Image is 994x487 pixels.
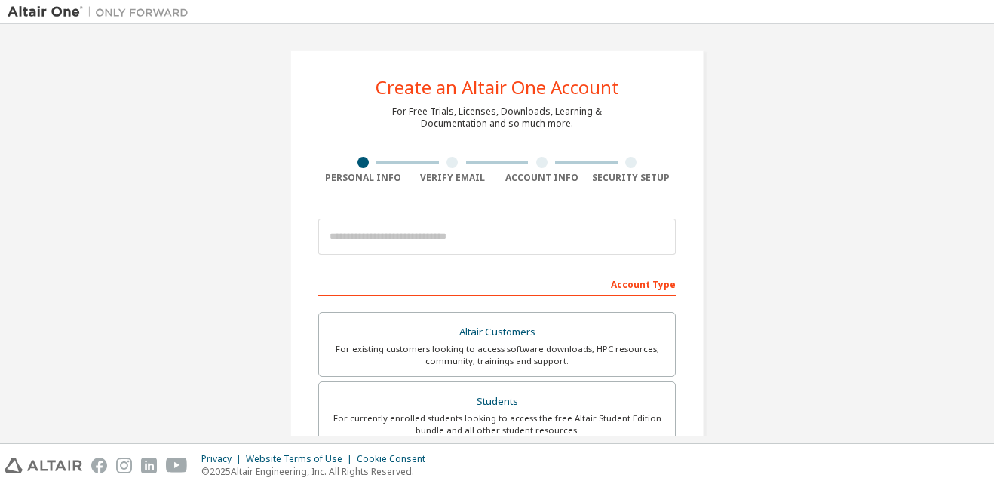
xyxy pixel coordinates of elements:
div: For currently enrolled students looking to access the free Altair Student Edition bundle and all ... [328,412,666,436]
div: Account Info [497,172,587,184]
div: Security Setup [587,172,676,184]
div: Cookie Consent [357,453,434,465]
div: Personal Info [318,172,408,184]
div: Altair Customers [328,322,666,343]
div: For existing customers looking to access software downloads, HPC resources, community, trainings ... [328,343,666,367]
div: Create an Altair One Account [376,78,619,96]
img: Altair One [8,5,196,20]
img: altair_logo.svg [5,458,82,473]
div: Privacy [201,453,246,465]
div: Account Type [318,271,676,296]
img: instagram.svg [116,458,132,473]
div: Verify Email [408,172,498,184]
div: Website Terms of Use [246,453,357,465]
div: Students [328,391,666,412]
img: facebook.svg [91,458,107,473]
div: For Free Trials, Licenses, Downloads, Learning & Documentation and so much more. [392,106,602,130]
img: youtube.svg [166,458,188,473]
p: © 2025 Altair Engineering, Inc. All Rights Reserved. [201,465,434,478]
img: linkedin.svg [141,458,157,473]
